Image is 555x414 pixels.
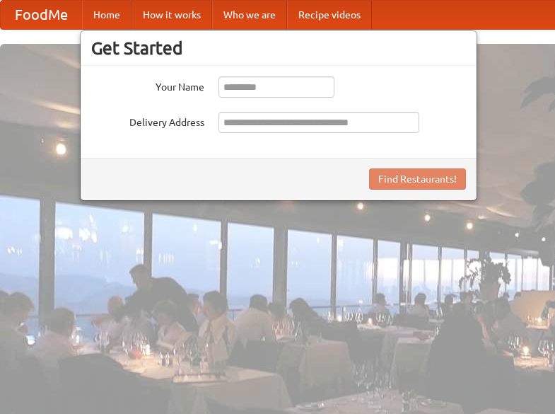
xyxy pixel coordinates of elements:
[91,112,204,130] label: Delivery Address
[212,1,287,29] a: Who we are
[91,76,204,94] label: Your Name
[287,1,372,29] a: Recipe videos
[1,1,82,29] a: FoodMe
[369,168,466,190] button: Find Restaurants!
[82,1,132,29] a: Home
[132,1,212,29] a: How it works
[91,38,466,59] h3: Get Started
